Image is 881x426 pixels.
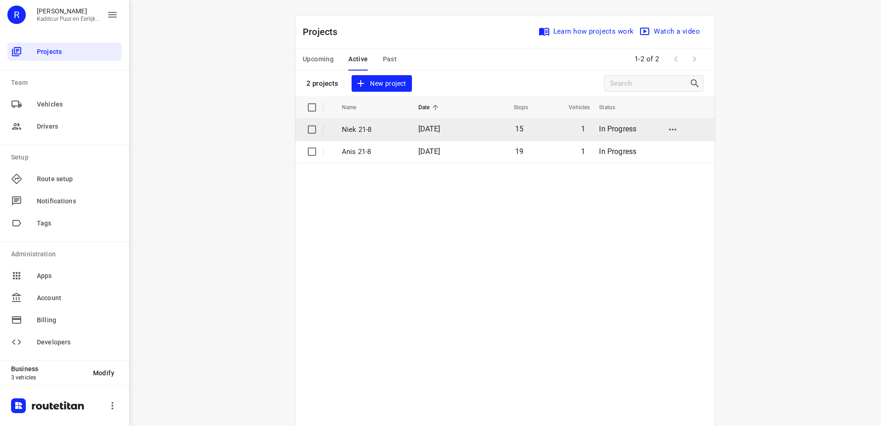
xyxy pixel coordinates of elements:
[689,78,703,89] div: Search
[599,147,636,156] span: In Progress
[11,249,122,259] p: Administration
[37,337,118,347] span: Developers
[515,147,523,156] span: 19
[667,50,685,68] span: Previous Page
[348,53,368,65] span: Active
[93,369,114,377] span: Modify
[7,95,122,113] div: Vehicles
[631,49,663,69] span: 1-2 of 2
[11,365,86,373] p: Business
[11,78,122,88] p: Team
[418,102,442,113] span: Date
[357,78,406,89] span: New project
[7,170,122,188] div: Route setup
[418,147,440,156] span: [DATE]
[37,7,100,15] p: Rachid Kaddour
[37,271,118,281] span: Apps
[37,174,118,184] span: Route setup
[86,365,122,381] button: Modify
[37,16,100,22] p: Kaddour Puur en Eerlijk Vlees B.V.
[557,102,590,113] span: Vehicles
[37,196,118,206] span: Notifications
[7,266,122,285] div: Apps
[306,79,338,88] p: 2 projects
[37,122,118,131] span: Drivers
[11,153,122,162] p: Setup
[342,147,405,157] p: Anis 21-8
[37,100,118,109] span: Vehicles
[37,219,118,228] span: Tags
[342,124,405,135] p: Niek 21-8
[303,25,345,39] p: Projects
[599,124,636,133] span: In Progress
[342,102,369,113] span: Name
[383,53,397,65] span: Past
[11,374,86,381] p: 3 vehicles
[7,214,122,232] div: Tags
[581,147,585,156] span: 1
[7,333,122,351] div: Developers
[7,289,122,307] div: Account
[581,124,585,133] span: 1
[685,50,704,68] span: Next Page
[515,124,523,133] span: 15
[7,6,26,24] div: R
[502,102,529,113] span: Stops
[7,42,122,61] div: Projects
[37,47,118,57] span: Projects
[7,311,122,329] div: Billing
[7,192,122,210] div: Notifications
[352,75,411,92] button: New project
[418,124,440,133] span: [DATE]
[303,53,334,65] span: Upcoming
[37,315,118,325] span: Billing
[599,102,627,113] span: Status
[610,77,689,91] input: Search projects
[37,293,118,303] span: Account
[7,117,122,136] div: Drivers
